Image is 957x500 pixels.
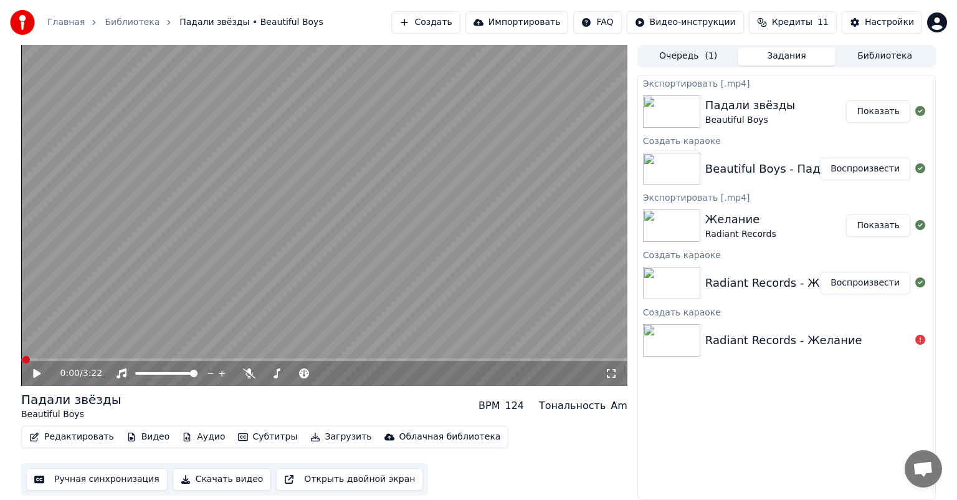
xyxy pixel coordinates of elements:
[749,11,837,34] button: Кредиты11
[905,450,942,488] a: Открытый чат
[836,47,934,65] button: Библиотека
[276,468,423,491] button: Открыть двойной экран
[233,428,303,446] button: Субтитры
[60,367,90,380] div: /
[705,274,862,292] div: Radiant Records - Желание
[638,190,935,204] div: Экспортировать [.mp4]
[865,16,914,29] div: Настройки
[539,398,606,413] div: Тональность
[179,16,323,29] span: Падали звёзды • Beautiful Boys
[21,391,121,408] div: Падали звёзды
[611,398,627,413] div: Am
[465,11,569,34] button: Импортировать
[26,468,168,491] button: Ручная синхронизация
[399,431,501,443] div: Облачная библиотека
[817,16,829,29] span: 11
[639,47,738,65] button: Очередь
[705,211,776,228] div: Желание
[105,16,159,29] a: Библиотека
[391,11,460,34] button: Создать
[24,428,119,446] button: Редактировать
[772,16,812,29] span: Кредиты
[846,214,910,237] button: Показать
[638,247,935,262] div: Создать караоке
[47,16,323,29] nav: breadcrumb
[627,11,744,34] button: Видео-инструкции
[173,468,272,491] button: Скачать видео
[10,10,35,35] img: youka
[705,97,795,114] div: Падали звёзды
[638,75,935,90] div: Экспортировать [.mp4]
[60,367,80,380] span: 0:00
[846,100,910,123] button: Показать
[83,367,102,380] span: 3:22
[705,228,776,241] div: Radiant Records
[573,11,621,34] button: FAQ
[820,158,910,180] button: Воспроизвести
[638,304,935,319] div: Создать караоке
[820,272,910,294] button: Воспроизвести
[478,398,500,413] div: BPM
[305,428,377,446] button: Загрузить
[638,133,935,148] div: Создать караоке
[705,160,887,178] div: Beautiful Boys - Падали звёзды
[121,428,175,446] button: Видео
[177,428,230,446] button: Аудио
[842,11,922,34] button: Настройки
[47,16,85,29] a: Главная
[21,408,121,421] div: Beautiful Boys
[738,47,836,65] button: Задания
[705,50,717,62] span: ( 1 )
[705,332,862,349] div: Radiant Records - Желание
[505,398,524,413] div: 124
[705,114,795,127] div: Beautiful Boys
